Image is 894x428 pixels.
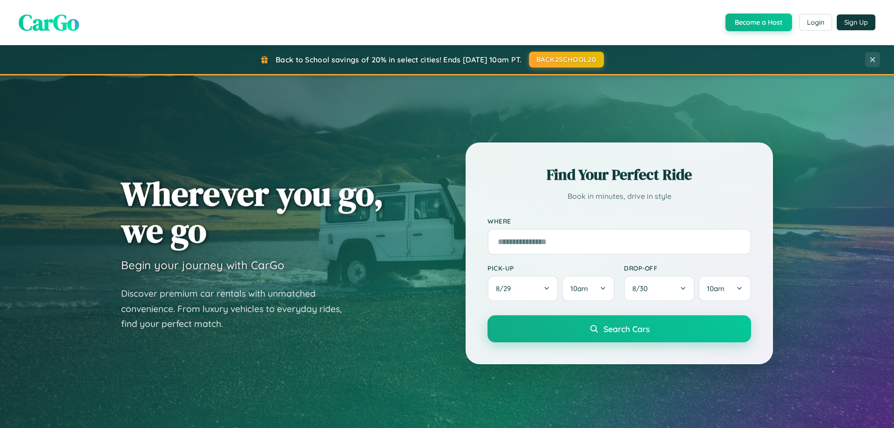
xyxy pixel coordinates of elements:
span: 8 / 30 [632,284,652,293]
label: Pick-up [488,264,615,272]
h3: Begin your journey with CarGo [121,258,284,272]
button: Sign Up [837,14,875,30]
h2: Find Your Perfect Ride [488,164,751,185]
span: CarGo [19,7,79,38]
button: Search Cars [488,315,751,342]
span: 8 / 29 [496,284,515,293]
label: Drop-off [624,264,751,272]
span: Back to School savings of 20% in select cities! Ends [DATE] 10am PT. [276,55,521,64]
button: Become a Host [725,14,792,31]
button: BACK2SCHOOL20 [529,52,604,68]
button: Login [799,14,832,31]
button: 8/30 [624,276,695,301]
p: Book in minutes, drive in style [488,190,751,203]
span: 10am [707,284,725,293]
p: Discover premium car rentals with unmatched convenience. From luxury vehicles to everyday rides, ... [121,286,354,332]
button: 10am [562,276,615,301]
span: 10am [570,284,588,293]
button: 10am [698,276,751,301]
span: Search Cars [603,324,650,334]
h1: Wherever you go, we go [121,175,384,249]
button: 8/29 [488,276,558,301]
label: Where [488,217,751,225]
